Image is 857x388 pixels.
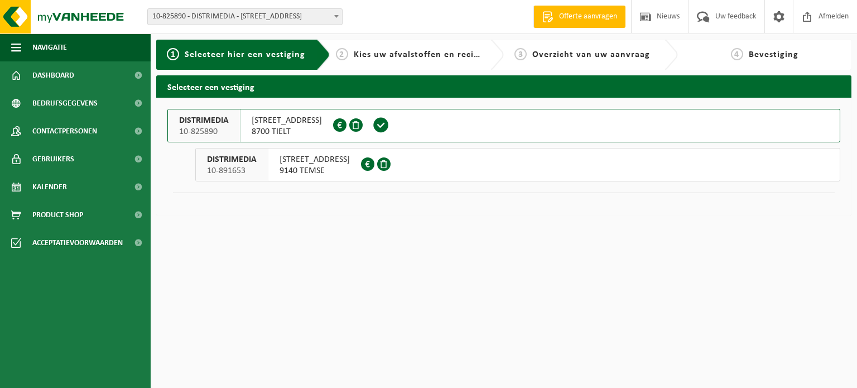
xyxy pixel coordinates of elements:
[252,126,322,137] span: 8700 TIELT
[32,33,67,61] span: Navigatie
[280,165,350,176] span: 9140 TEMSE
[207,154,257,165] span: DISTRIMEDIA
[514,48,527,60] span: 3
[32,229,123,257] span: Acceptatievoorwaarden
[179,126,229,137] span: 10-825890
[32,89,98,117] span: Bedrijfsgegevens
[532,50,650,59] span: Overzicht van uw aanvraag
[533,6,625,28] a: Offerte aanvragen
[148,9,342,25] span: 10-825890 - DISTRIMEDIA - 8700 TIELT, MEULEBEEKSESTEENWEG 20
[749,50,798,59] span: Bevestiging
[32,61,74,89] span: Dashboard
[195,148,840,181] button: DISTRIMEDIA 10-891653 [STREET_ADDRESS]9140 TEMSE
[32,117,97,145] span: Contactpersonen
[32,173,67,201] span: Kalender
[336,48,348,60] span: 2
[147,8,343,25] span: 10-825890 - DISTRIMEDIA - 8700 TIELT, MEULEBEEKSESTEENWEG 20
[185,50,305,59] span: Selecteer hier een vestiging
[280,154,350,165] span: [STREET_ADDRESS]
[252,115,322,126] span: [STREET_ADDRESS]
[556,11,620,22] span: Offerte aanvragen
[207,165,257,176] span: 10-891653
[32,145,74,173] span: Gebruikers
[32,201,83,229] span: Product Shop
[354,50,507,59] span: Kies uw afvalstoffen en recipiënten
[167,48,179,60] span: 1
[179,115,229,126] span: DISTRIMEDIA
[167,109,840,142] button: DISTRIMEDIA 10-825890 [STREET_ADDRESS]8700 TIELT
[731,48,743,60] span: 4
[156,75,851,97] h2: Selecteer een vestiging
